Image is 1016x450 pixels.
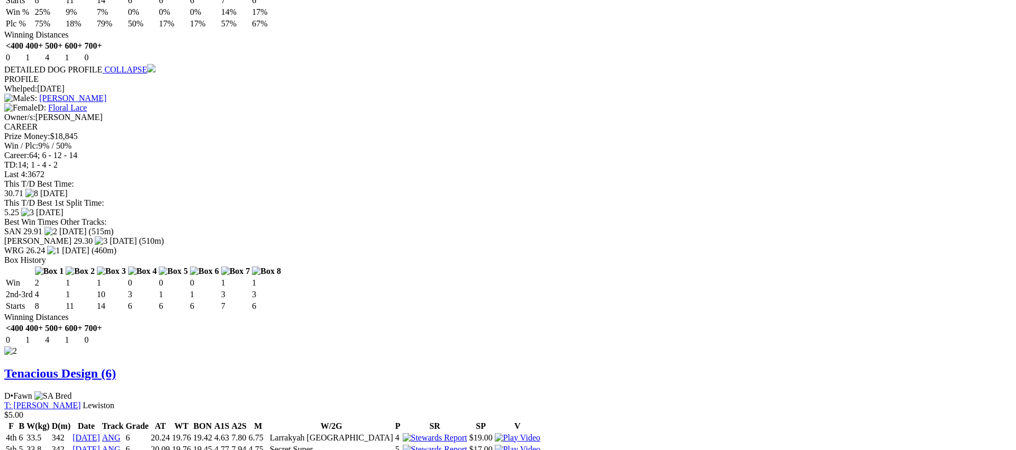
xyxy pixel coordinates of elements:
[18,433,25,443] td: 6
[44,52,63,63] td: 4
[5,289,33,300] td: 2nd-3rd
[26,433,50,443] td: 33.5
[221,278,251,288] td: 1
[64,335,83,345] td: 1
[72,433,100,442] a: [DATE]
[51,421,71,431] th: D(m)
[34,7,65,17] td: 25%
[4,346,17,356] img: 2
[269,433,394,443] td: Larrakyah [GEOGRAPHIC_DATA]
[189,19,220,29] td: 17%
[84,323,103,334] th: 700+
[4,103,38,113] img: Female
[110,236,137,245] span: [DATE]
[128,278,158,288] td: 0
[65,19,95,29] td: 18%
[5,421,17,431] th: F
[193,433,213,443] td: 19.42
[193,421,213,431] th: BON
[150,421,170,431] th: AT
[96,278,126,288] td: 1
[25,323,43,334] th: 400+
[4,217,107,226] span: Best Win Times Other Tracks:
[171,433,192,443] td: 19.76
[44,323,63,334] th: 500+
[128,289,158,300] td: 3
[221,301,251,311] td: 7
[44,227,57,236] img: 2
[4,151,1012,160] div: 64; 6 - 12 - 14
[96,289,126,300] td: 10
[4,151,29,160] span: Career:
[65,301,95,311] td: 11
[147,64,156,72] img: chevron-down.svg
[4,160,18,169] span: TD:
[102,421,124,431] th: Track
[4,401,81,410] a: T: [PERSON_NAME]
[251,7,282,17] td: 17%
[158,289,188,300] td: 1
[25,189,38,198] img: 8
[4,198,104,207] span: This T/D Best 1st Split Time:
[494,421,541,431] th: V
[221,19,251,29] td: 57%
[189,289,220,300] td: 1
[84,52,103,63] td: 0
[4,132,1012,141] div: $18,845
[221,7,251,17] td: 14%
[4,208,19,217] span: 5.25
[251,301,282,311] td: 6
[65,289,95,300] td: 1
[128,7,158,17] td: 0%
[96,301,126,311] td: 14
[34,278,65,288] td: 2
[62,246,89,255] span: [DATE]
[4,170,28,179] span: Last 4:
[18,421,25,431] th: B
[74,236,93,245] span: 29.30
[221,289,251,300] td: 3
[4,75,1012,84] div: PROFILE
[65,278,95,288] td: 1
[64,52,83,63] td: 1
[25,52,43,63] td: 1
[189,278,220,288] td: 0
[395,433,401,443] td: 4
[4,84,37,93] span: Whelped:
[26,421,50,431] th: W(kg)
[44,41,63,51] th: 500+
[252,267,281,276] img: Box 8
[5,19,33,29] td: Plc %
[21,208,34,217] img: 3
[128,267,157,276] img: Box 4
[97,267,126,276] img: Box 3
[4,103,46,112] span: D:
[4,160,1012,170] div: 14; 1 - 4 - 2
[189,301,220,311] td: 6
[48,103,87,112] a: Floral Lace
[158,301,188,311] td: 6
[158,278,188,288] td: 0
[34,301,65,311] td: 8
[102,433,121,442] a: ANG
[495,433,540,442] a: View replay
[34,289,65,300] td: 4
[4,64,1012,75] div: DETAILED DOG PROFILE
[150,433,170,443] td: 20.24
[4,141,1012,151] div: 9% / 50%
[4,132,50,141] span: Prize Money:
[4,84,1012,94] div: [DATE]
[5,335,24,345] td: 0
[4,94,30,103] img: Male
[92,246,116,255] span: (460m)
[5,301,33,311] td: Starts
[51,433,71,443] td: 342
[40,189,68,198] span: [DATE]
[4,141,38,150] span: Win / Plc:
[25,41,43,51] th: 400+
[4,170,1012,179] div: 3672
[84,41,103,51] th: 700+
[221,267,250,276] img: Box 7
[83,401,115,410] span: Lewiston
[64,41,83,51] th: 600+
